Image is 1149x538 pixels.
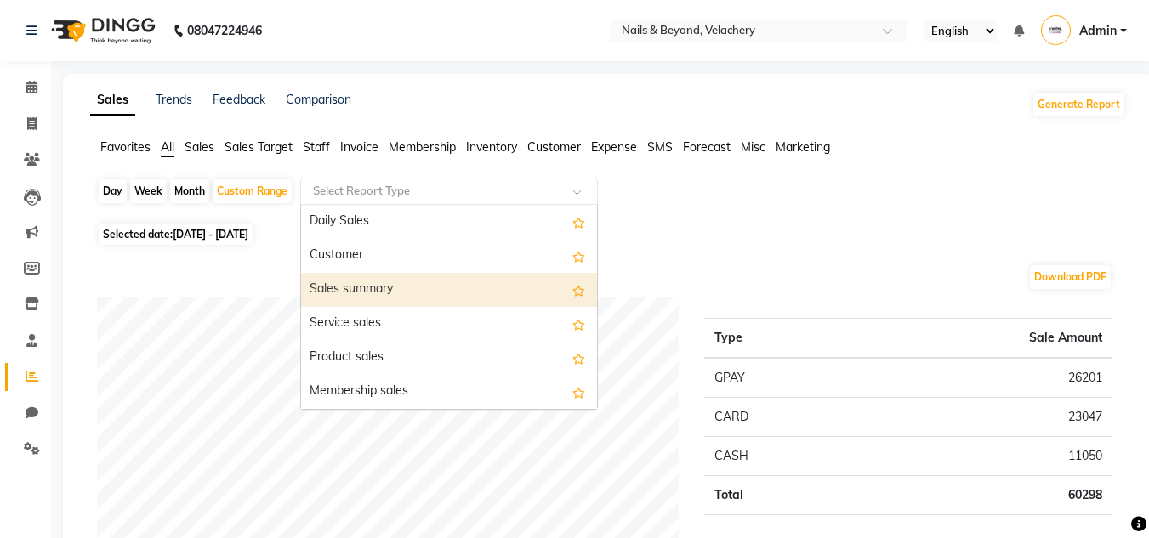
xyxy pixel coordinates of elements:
td: GPAY [704,358,855,398]
span: Add this report to Favorites List [572,246,585,266]
span: [DATE] - [DATE] [173,228,248,241]
div: Membership sales [301,375,597,409]
td: 60298 [855,476,1112,515]
a: Comparison [286,92,351,107]
img: Admin [1041,15,1071,45]
div: Daily Sales [301,205,597,239]
button: Download PDF [1030,265,1111,289]
span: Add this report to Favorites List [572,212,585,232]
a: Sales [90,85,135,116]
span: Membership [389,139,456,155]
th: Type [704,319,855,359]
span: Marketing [776,139,830,155]
span: Customer [527,139,581,155]
span: Inventory [466,139,517,155]
span: Invoice [340,139,378,155]
th: Sale Amount [855,319,1112,359]
a: Trends [156,92,192,107]
span: Sales [185,139,214,155]
span: Expense [591,139,637,155]
td: 26201 [855,358,1112,398]
div: Sales summary [301,273,597,307]
a: Feedback [213,92,265,107]
button: Generate Report [1033,93,1124,116]
td: CARD [704,398,855,437]
td: CASH [704,437,855,476]
span: Add this report to Favorites List [572,348,585,368]
span: All [161,139,174,155]
td: 11050 [855,437,1112,476]
span: Staff [303,139,330,155]
span: Favorites [100,139,151,155]
td: Total [704,476,855,515]
span: Sales Target [225,139,293,155]
div: Day [99,179,127,203]
div: Service sales [301,307,597,341]
span: Selected date: [99,224,253,245]
ng-dropdown-panel: Options list [300,204,598,410]
span: Forecast [683,139,731,155]
span: Admin [1079,22,1117,40]
div: Product sales [301,341,597,375]
div: Customer [301,239,597,273]
b: 08047224946 [187,7,262,54]
div: Month [170,179,209,203]
div: Custom Range [213,179,292,203]
span: SMS [647,139,673,155]
span: Add this report to Favorites List [572,280,585,300]
span: Misc [741,139,765,155]
img: logo [43,7,160,54]
td: 23047 [855,398,1112,437]
div: Week [130,179,167,203]
span: Add this report to Favorites List [572,382,585,402]
span: Add this report to Favorites List [572,314,585,334]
